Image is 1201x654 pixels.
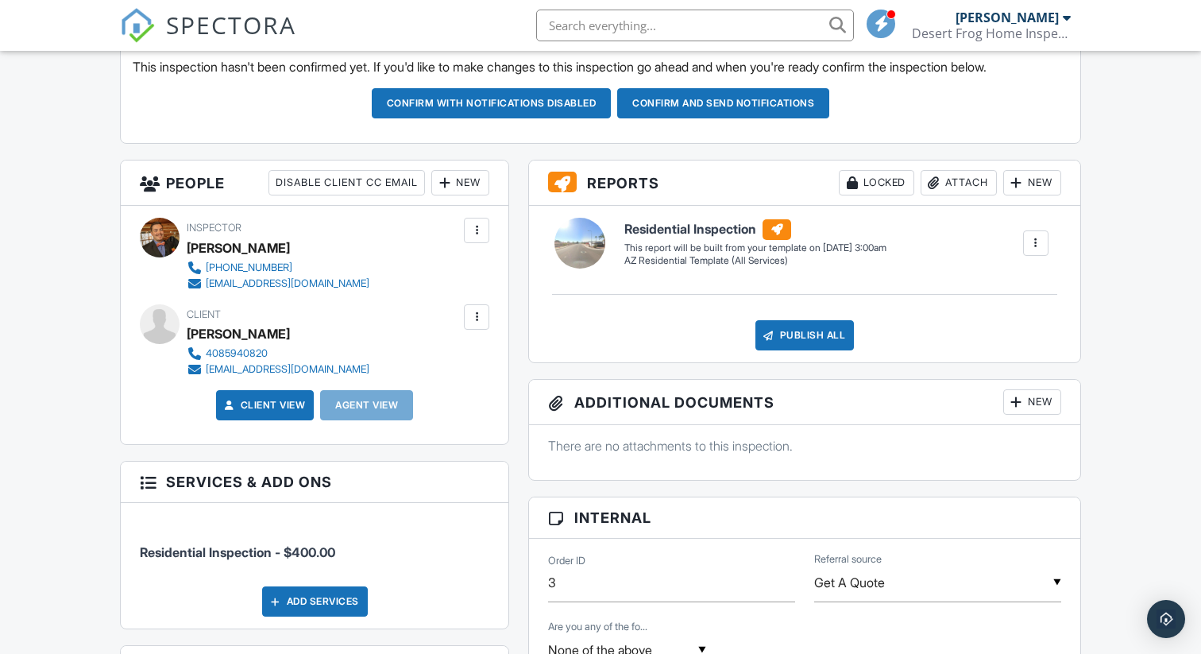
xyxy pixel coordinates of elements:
[120,8,155,43] img: The Best Home Inspection Software - Spectora
[206,261,292,274] div: [PHONE_NUMBER]
[548,553,585,567] label: Order ID
[222,397,306,413] a: Client View
[1003,170,1061,195] div: New
[624,219,886,240] h6: Residential Inspection
[921,170,997,195] div: Attach
[268,170,425,195] div: Disable Client CC Email
[617,88,829,118] button: Confirm and send notifications
[206,363,369,376] div: [EMAIL_ADDRESS][DOMAIN_NAME]
[372,88,612,118] button: Confirm with notifications disabled
[624,254,886,268] div: AZ Residential Template (All Services)
[187,260,369,276] a: [PHONE_NUMBER]
[814,552,882,567] label: Referral source
[133,58,1068,75] p: This inspection hasn't been confirmed yet. If you'd like to make changes to this inspection go ah...
[120,21,296,55] a: SPECTORA
[121,161,508,206] h3: People
[187,308,221,320] span: Client
[187,236,290,260] div: [PERSON_NAME]
[839,170,914,195] div: Locked
[548,620,647,634] label: Are you any of the following?
[529,497,1080,539] h3: Internal
[912,25,1071,41] div: Desert Frog Home Inspections LLC
[166,8,296,41] span: SPECTORA
[956,10,1059,25] div: [PERSON_NAME]
[187,346,369,362] a: 4085940820
[206,277,369,290] div: [EMAIL_ADDRESS][DOMAIN_NAME]
[187,222,241,234] span: Inspector
[624,242,886,254] div: This report will be built from your template on [DATE] 3:00am
[187,322,290,346] div: [PERSON_NAME]
[548,437,1061,455] p: There are no attachments to this inspection.
[536,10,854,41] input: Search everything...
[529,380,1080,425] h3: Additional Documents
[431,170,489,195] div: New
[187,276,369,292] a: [EMAIL_ADDRESS][DOMAIN_NAME]
[206,347,268,360] div: 4085940820
[262,586,368,617] div: Add Services
[1147,600,1185,638] div: Open Intercom Messenger
[529,161,1080,206] h3: Reports
[755,320,855,350] div: Publish All
[140,515,489,574] li: Service: Residential Inspection
[121,462,508,503] h3: Services & Add ons
[187,362,369,377] a: [EMAIL_ADDRESS][DOMAIN_NAME]
[140,544,335,560] span: Residential Inspection - $400.00
[1003,389,1061,415] div: New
